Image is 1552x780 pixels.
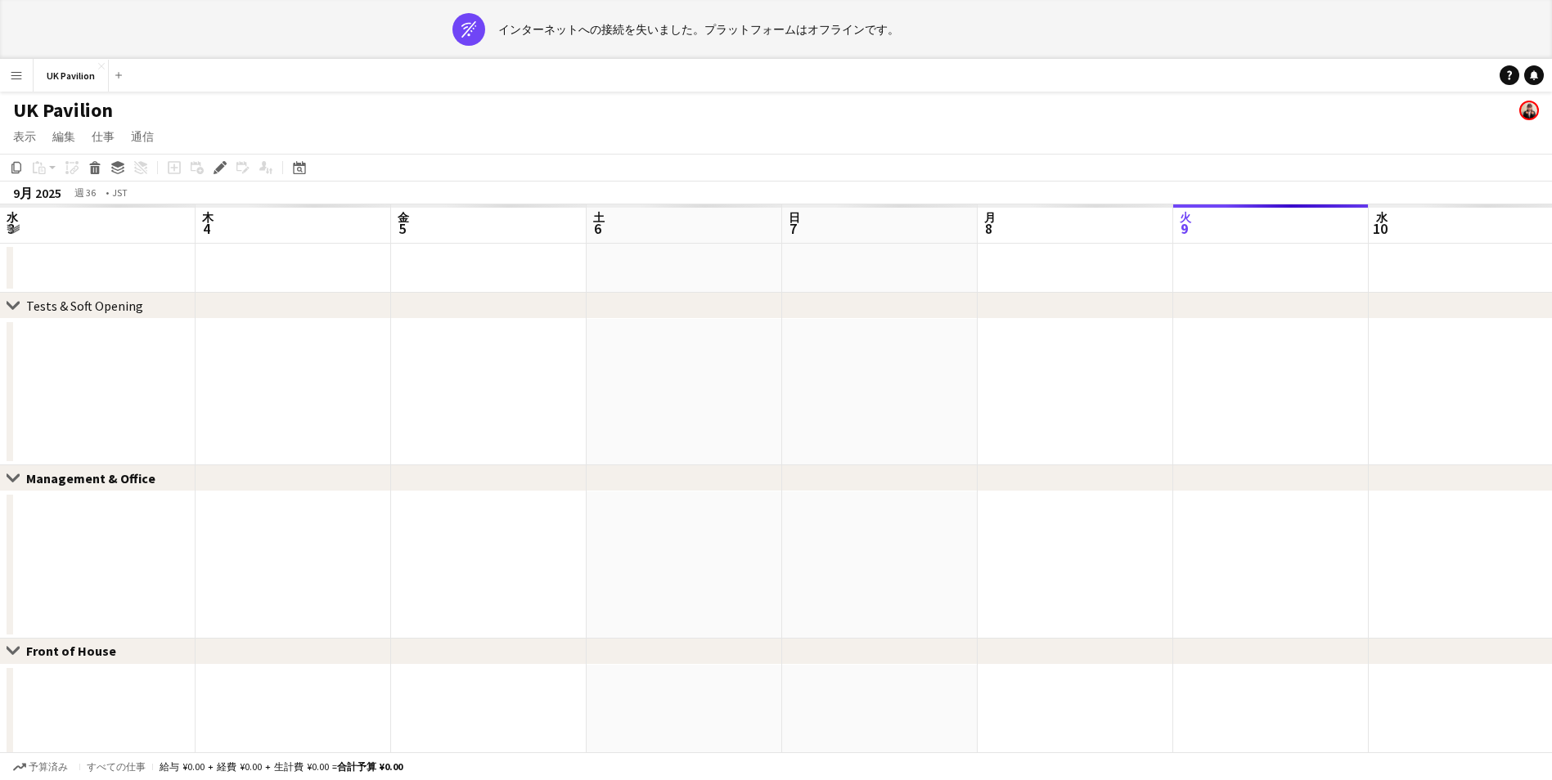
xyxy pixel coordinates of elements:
span: 月 [984,210,996,225]
a: 表示 [7,126,43,147]
span: 5 [395,219,409,238]
div: インターネットへの接続を失いました。プラットフォームはオフラインです。 [498,22,899,37]
span: 水 [1375,210,1388,225]
div: Management & Office [26,470,169,486]
button: 予算済み [8,758,73,776]
span: 9 [1177,219,1191,238]
span: 6 [591,219,605,238]
span: 予算済み [29,761,68,773]
span: 編集 [52,129,75,144]
span: 週 36 [65,186,106,199]
span: 火 [1180,210,1191,225]
span: 合計予算 ¥0.00 [337,760,403,773]
span: 10 [1373,219,1388,238]
span: 仕事 [92,129,115,144]
span: 日 [789,210,800,225]
span: 水 [7,210,18,225]
span: 木 [202,210,214,225]
h1: UK Pavilion [13,98,113,123]
span: すべての仕事 [87,760,146,773]
div: Front of House [26,643,129,659]
span: 表示 [13,129,36,144]
span: 金 [398,210,409,225]
app-user-avatar: Rena HIEIDA [1519,101,1539,120]
div: 9月 2025 [13,185,61,201]
a: 仕事 [85,126,121,147]
button: UK Pavilion [34,60,109,92]
span: 8 [982,219,996,238]
a: 編集 [46,126,82,147]
span: 7 [786,219,800,238]
div: JST [112,186,128,199]
span: 4 [200,219,214,238]
div: Tests & Soft Opening [26,298,143,314]
span: 3 [4,219,18,238]
span: 土 [593,210,605,225]
span: 通信 [131,129,154,144]
div: 給与 ¥0.00 + 経費 ¥0.00 + 生計費 ¥0.00 = [160,760,403,773]
a: 通信 [124,126,160,147]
